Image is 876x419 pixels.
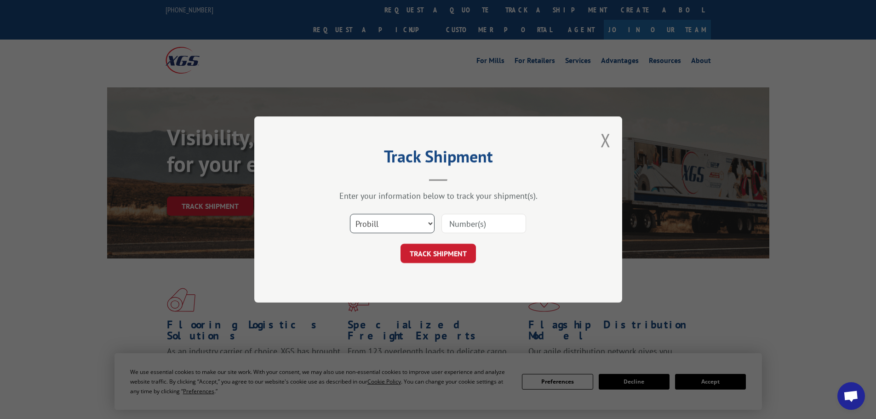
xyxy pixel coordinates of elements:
[401,244,476,263] button: TRACK SHIPMENT
[601,128,611,152] button: Close modal
[441,214,526,233] input: Number(s)
[300,190,576,201] div: Enter your information below to track your shipment(s).
[837,382,865,410] a: Open chat
[300,150,576,167] h2: Track Shipment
